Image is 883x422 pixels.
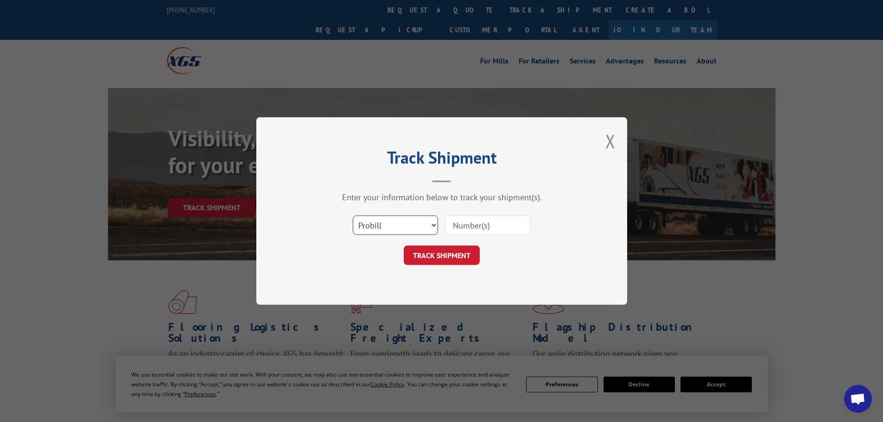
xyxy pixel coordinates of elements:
[605,129,616,153] button: Close modal
[404,246,480,265] button: TRACK SHIPMENT
[303,192,581,202] div: Enter your information below to track your shipment(s).
[445,215,530,235] input: Number(s)
[844,385,872,413] div: Open chat
[303,151,581,169] h2: Track Shipment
